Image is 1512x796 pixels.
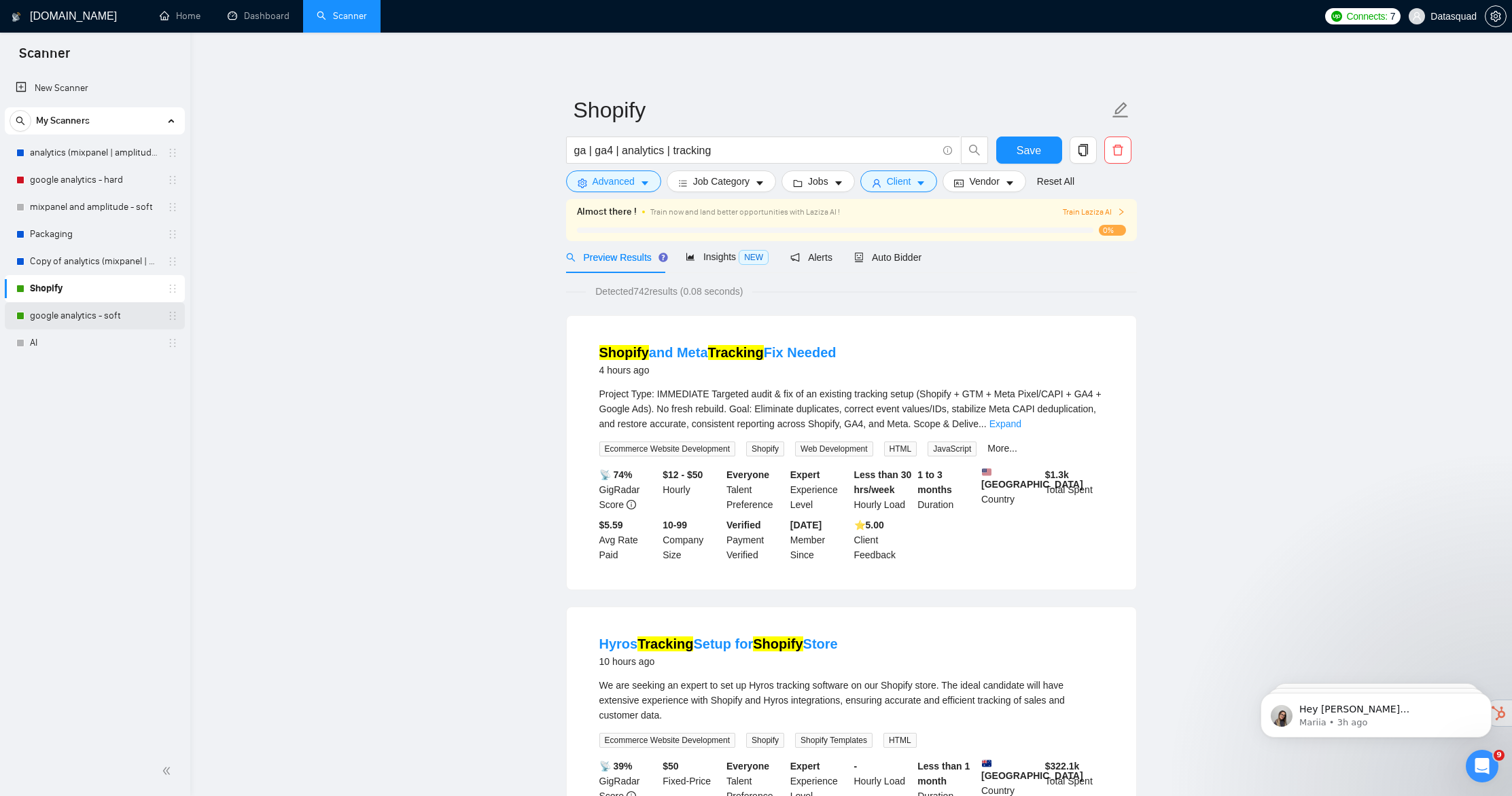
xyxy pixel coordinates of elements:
[228,10,289,22] a: dashboardDashboard
[981,759,1083,781] b: [GEOGRAPHIC_DATA]
[746,733,784,748] span: Shopify
[1005,178,1015,188] span: caret-down
[30,166,159,194] a: google analytics - hard
[167,310,178,321] span: holder
[667,170,776,192] button: barsJob Categorycaret-down
[1070,144,1096,156] span: copy
[1331,11,1342,22] img: upwork-logo.png
[1045,761,1080,772] b: $ 322.1k
[5,107,185,357] li: My Scanners
[167,229,178,240] span: holder
[753,636,803,651] mark: Shopify
[5,75,185,102] li: New Scanner
[808,174,828,189] span: Jobs
[989,418,1021,429] a: Expand
[915,467,979,512] div: Duration
[16,75,174,102] a: New Scanner
[30,302,159,329] a: google analytics - soft
[599,386,1104,431] div: Project Type: IMMEDIATE Targeted audit & fix of an existing tracking setup (Shopify + GTM + Meta ...
[30,329,159,357] a: AI
[854,469,912,495] b: Less than 30 hrs/week
[943,146,952,155] span: info-circle
[982,759,991,768] img: 🇦🇺
[599,345,649,360] mark: Shopify
[854,252,921,263] span: Auto Bidder
[928,441,977,456] span: JavaScript
[30,139,159,166] a: analytics (mixpanel | amplitude | posthog | statsig)
[962,144,987,156] span: search
[1466,750,1498,782] iframe: Intercom live chat
[943,170,1025,192] button: idcardVendorcaret-down
[1485,5,1507,27] button: setting
[884,441,917,456] span: HTML
[599,345,837,360] a: Shopifyand MetaTrackingFix Needed
[36,107,90,134] span: My Scanners
[790,520,822,530] b: [DATE]
[678,178,688,188] span: bars
[599,520,623,530] b: $5.59
[657,251,669,264] div: Tooltip anchor
[851,467,915,512] div: Hourly Load
[160,10,200,22] a: homeHome
[854,761,858,772] b: -
[1346,9,1387,24] span: Connects:
[781,170,855,192] button: folderJobscaret-down
[1390,9,1396,24] span: 7
[982,467,991,477] img: 🇺🇸
[574,93,1109,127] input: Scanner name...
[746,441,784,456] span: Shopify
[795,441,873,456] span: Web Development
[599,362,837,378] div: 4 hours ago
[795,733,873,748] span: Shopify Templates
[593,174,635,189] span: Advanced
[578,178,587,188] span: setting
[1017,142,1041,159] span: Save
[883,733,917,748] span: HTML
[599,636,838,651] a: HyrosTrackingSetup forShopifyStore
[979,467,1042,512] div: Country
[788,467,851,512] div: Experience Level
[961,137,988,164] button: search
[1063,206,1125,219] span: Train Laziza AI
[724,467,788,512] div: Talent Preference
[597,518,661,562] div: Avg Rate Paid
[917,761,970,786] b: Less than 1 month
[1104,137,1131,164] button: delete
[660,467,724,512] div: Hourly
[1485,11,1506,22] span: setting
[790,761,820,772] b: Expert
[317,10,367,22] a: searchScanner
[637,636,693,651] mark: Tracking
[917,469,952,495] b: 1 to 3 months
[854,520,884,530] b: ⭐️ 5.00
[981,467,1083,490] b: [GEOGRAPHIC_DATA]
[724,518,788,562] div: Payment Verified
[12,6,21,28] img: logo
[916,178,926,188] span: caret-down
[686,252,695,261] span: area-chart
[663,469,703,480] b: $12 - $50
[566,170,661,192] button: settingAdvancedcaret-down
[887,174,911,189] span: Client
[30,248,159,275] a: Copy of analytics (mixpanel | amplitude | posthog | statsig)
[987,443,1017,454] a: More...
[660,518,724,562] div: Company Size
[663,761,678,772] b: $ 50
[167,283,178,294] span: holder
[686,251,769,262] span: Insights
[996,137,1062,164] button: Save
[1045,469,1069,480] b: $ 1.3k
[854,253,864,262] span: robot
[979,418,987,429] span: ...
[1099,225,1126,236] span: 0%
[599,678,1104,723] div: We are seeking an expert to set up Hyros tracking software on our Shopify store. The ideal candid...
[860,170,938,192] button: userClientcaret-down
[726,520,761,530] b: Verified
[10,110,31,132] button: search
[755,178,764,188] span: caret-down
[586,284,752,299] span: Detected 742 results (0.08 seconds)
[1412,12,1422,21] span: user
[790,252,832,263] span: Alerts
[30,275,159,302] a: Shopify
